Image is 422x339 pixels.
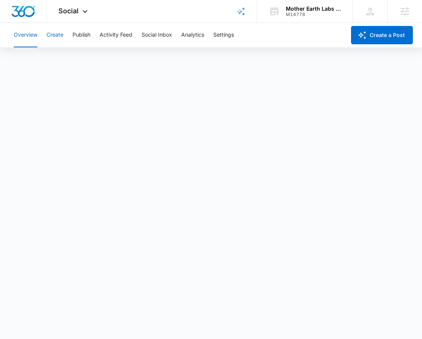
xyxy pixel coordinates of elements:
[100,23,132,47] button: Activity Feed
[142,23,172,47] button: Social Inbox
[213,23,234,47] button: Settings
[58,7,79,15] span: Social
[181,23,204,47] button: Analytics
[351,26,413,44] button: Create a Post
[14,23,37,47] button: Overview
[47,23,63,47] button: Create
[286,6,341,12] div: account name
[286,12,341,17] div: account id
[72,23,90,47] button: Publish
